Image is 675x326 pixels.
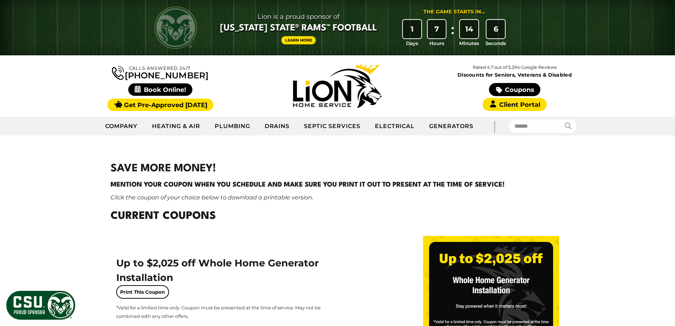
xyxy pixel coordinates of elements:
[460,20,478,38] div: 14
[486,20,505,38] div: 6
[111,164,216,174] strong: SAVE MORE MONEY!
[483,98,546,111] a: Client Portal
[98,117,145,135] a: Company
[111,194,313,201] em: Click the coupon of your choice below to download a printable version.
[111,180,565,190] h4: Mention your coupon when you schedule and make sure you print it out to present at the time of se...
[489,83,540,96] a: Coupons
[426,63,603,71] p: Rated 4.7 out of 5,294 Google Reviews
[480,117,509,136] div: |
[111,209,565,225] h2: Current Coupons
[428,72,602,77] span: Discounts for Seniors, Veterans & Disabled
[297,117,367,135] a: Septic Services
[154,6,197,49] img: CSU Rams logo
[5,290,76,321] img: CSU Sponsor Badge
[449,20,456,47] div: :
[403,20,421,38] div: 1
[293,65,382,108] img: Lion Home Service
[145,117,207,135] a: Heating & Air
[116,305,321,319] span: *Valid for a limited time only. Coupon must be presented at the time of service. May not be combi...
[459,40,479,47] span: Minutes
[112,65,208,80] a: [PHONE_NUMBER]
[423,8,485,16] div: The Game Starts in...
[281,36,316,44] a: Learn More
[368,117,422,135] a: Electrical
[220,22,377,34] span: [US_STATE] State® Rams™ Football
[428,20,446,38] div: 7
[485,40,506,47] span: Seconds
[128,83,192,96] span: Book Online!
[422,117,480,135] a: Generators
[429,40,444,47] span: Hours
[258,117,297,135] a: Drains
[406,40,418,47] span: Days
[116,285,169,299] a: Print This Coupon
[220,11,377,22] span: Lion is a proud sponsor of
[116,257,319,283] span: Up to $2,025 off Whole Home Generator Installation
[208,117,258,135] a: Plumbing
[107,99,213,111] a: Get Pre-Approved [DATE]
